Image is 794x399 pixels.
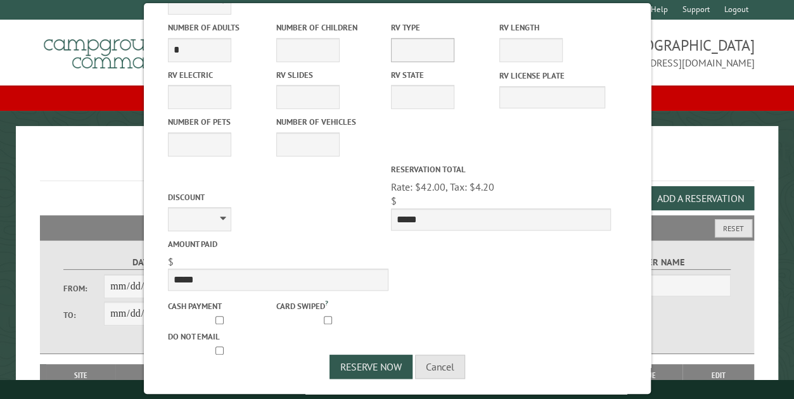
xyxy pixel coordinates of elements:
[167,69,273,81] label: RV Electric
[63,255,227,270] label: Dates
[276,116,381,128] label: Number of Vehicles
[715,219,752,237] button: Reset
[63,309,105,321] label: To:
[324,298,328,307] a: ?
[167,331,273,343] label: Do not email
[40,25,198,74] img: Campground Commander
[499,70,605,82] label: RV License Plate
[390,194,396,207] span: $
[276,298,381,312] label: Card swiped
[390,69,496,81] label: RV State
[646,186,754,210] button: Add a Reservation
[167,116,273,128] label: Number of Pets
[115,364,207,387] th: Dates
[63,282,105,294] label: From:
[415,355,465,379] button: Cancel
[40,215,755,239] h2: Filters
[276,69,381,81] label: RV Slides
[276,22,381,34] label: Number of Children
[167,255,173,268] span: $
[167,22,273,34] label: Number of Adults
[499,22,605,34] label: RV Length
[390,163,611,175] label: Reservation Total
[46,364,115,387] th: Site
[390,180,494,193] span: Rate: $42.00, Tax: $4.20
[167,300,273,312] label: Cash payment
[167,238,388,250] label: Amount paid
[167,191,388,203] label: Discount
[390,22,496,34] label: RV Type
[40,146,755,181] h1: Reservations
[330,355,413,379] button: Reserve Now
[682,364,754,387] th: Edit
